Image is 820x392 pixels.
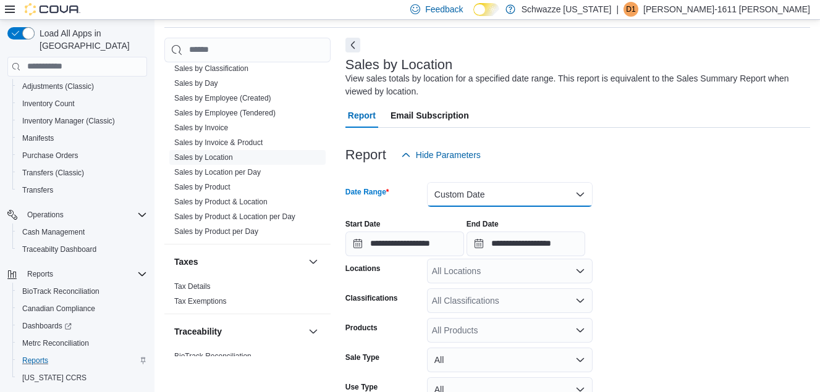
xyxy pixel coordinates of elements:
a: Sales by Classification [174,64,248,73]
p: | [616,2,619,17]
span: Purchase Orders [22,151,78,161]
a: Sales by Day [174,79,218,88]
span: Sales by Day [174,78,218,88]
span: Operations [27,210,64,220]
span: Dashboards [17,319,147,333]
a: Reports [17,353,53,368]
span: Dark Mode [473,16,474,17]
button: Open list of options [575,325,585,335]
a: Inventory Count [17,96,80,111]
span: Sales by Product & Location per Day [174,212,295,222]
span: Purchase Orders [17,148,147,163]
h3: Taxes [174,256,198,268]
span: BioTrack Reconciliation [174,351,251,361]
span: Manifests [17,131,147,146]
a: Transfers [17,183,58,198]
a: Sales by Invoice [174,123,228,132]
div: Sales [164,31,331,244]
a: Sales by Product per Day [174,227,258,236]
p: [PERSON_NAME]-1611 [PERSON_NAME] [643,2,810,17]
span: Report [348,103,376,128]
span: Tax Details [174,281,211,291]
a: Sales by Product & Location [174,198,268,206]
span: Canadian Compliance [22,304,95,314]
button: Traceability [306,324,321,339]
a: Canadian Compliance [17,301,100,316]
button: Manifests [12,130,152,147]
span: Load All Apps in [GEOGRAPHIC_DATA] [35,27,147,52]
span: Traceabilty Dashboard [17,242,147,257]
span: Traceabilty Dashboard [22,244,96,254]
span: Inventory Manager (Classic) [17,114,147,128]
a: Sales by Product [174,183,230,191]
span: Sales by Product [174,182,230,192]
span: Transfers (Classic) [17,165,147,180]
span: Cash Management [17,225,147,240]
button: Open list of options [575,266,585,276]
span: Sales by Employee (Tendered) [174,108,276,118]
a: Transfers (Classic) [17,165,89,180]
div: David-1611 Rivera [623,2,638,17]
span: Sales by Invoice & Product [174,138,263,148]
a: Sales by Location per Day [174,168,261,177]
input: Press the down key to open a popover containing a calendar. [467,231,585,256]
label: Use Type [345,382,378,392]
div: Taxes [164,279,331,314]
span: Operations [22,207,147,222]
a: Purchase Orders [17,148,83,163]
label: Date Range [345,187,389,197]
span: Inventory Count [17,96,147,111]
span: Reports [17,353,147,368]
button: Transfers [12,181,152,199]
button: Custom Date [427,182,593,207]
a: Sales by Product & Location per Day [174,212,295,221]
span: Sales by Classification [174,64,248,73]
a: Adjustments (Classic) [17,79,99,94]
span: Canadian Compliance [17,301,147,316]
button: Taxes [306,254,321,269]
span: Feedback [425,3,463,15]
button: Cash Management [12,223,152,241]
span: Adjustments (Classic) [17,79,147,94]
a: Tax Details [174,282,211,291]
div: View sales totals by location for a specified date range. This report is equivalent to the Sales ... [345,72,804,98]
a: Metrc Reconciliation [17,336,94,351]
span: Tax Exemptions [174,296,227,306]
span: Inventory Count [22,99,75,109]
button: Metrc Reconciliation [12,335,152,352]
span: Transfers [17,183,147,198]
span: Transfers (Classic) [22,168,84,178]
a: Cash Management [17,225,90,240]
a: Sales by Location [174,153,233,162]
span: Dashboards [22,321,72,331]
span: Manifests [22,133,54,143]
button: Inventory Manager (Classic) [12,112,152,130]
button: Inventory Count [12,95,152,112]
a: [US_STATE] CCRS [17,370,91,385]
button: Reports [22,267,58,281]
label: Sale Type [345,352,379,362]
button: Reports [12,352,152,369]
a: Manifests [17,131,59,146]
span: BioTrack Reconciliation [22,286,99,296]
span: Sales by Product & Location [174,197,268,207]
label: Start Date [345,219,381,229]
span: Adjustments (Classic) [22,81,94,91]
a: BioTrack Reconciliation [174,352,251,361]
a: Traceabilty Dashboard [17,242,101,257]
button: Adjustments (Classic) [12,78,152,95]
button: Operations [2,206,152,223]
label: Locations [345,264,381,273]
button: Transfers (Classic) [12,164,152,181]
span: Inventory Manager (Classic) [22,116,115,126]
a: Sales by Invoice & Product [174,138,263,147]
button: [US_STATE] CCRS [12,369,152,386]
img: Cova [25,3,80,15]
input: Press the down key to open a popover containing a calendar. [345,231,464,256]
button: Taxes [174,256,303,268]
label: Products [345,323,378,333]
a: Sales by Employee (Created) [174,94,271,102]
span: BioTrack Reconciliation [17,284,147,299]
a: Dashboards [17,319,77,333]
